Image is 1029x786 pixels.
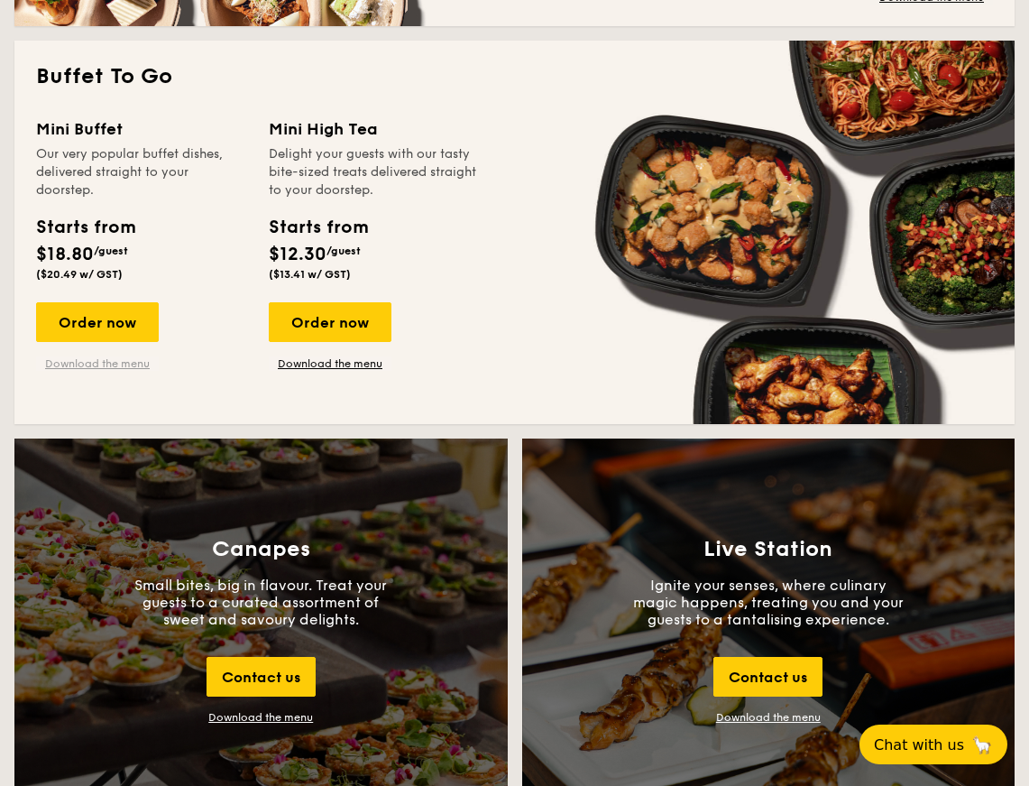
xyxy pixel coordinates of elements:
span: $18.80 [36,244,94,265]
div: Contact us [713,657,822,697]
span: /guest [326,245,361,257]
h3: Canapes [212,537,310,562]
a: Download the menu [269,356,391,371]
div: Order now [269,302,391,342]
div: Contact us [207,657,316,697]
span: ($13.41 w/ GST) [269,268,351,281]
div: Mini Buffet [36,116,247,142]
a: Download the menu [36,356,159,371]
div: Delight your guests with our tasty bite-sized treats delivered straight to your doorstep. [269,145,480,199]
div: Order now [36,302,159,342]
button: Chat with us🦙 [859,725,1007,764]
div: Starts from [269,214,367,241]
h2: Buffet To Go [36,62,993,91]
span: $12.30 [269,244,326,265]
span: ($20.49 w/ GST) [36,268,123,281]
h3: Live Station [703,537,832,562]
div: Starts from [36,214,134,241]
p: Small bites, big in flavour. Treat your guests to a curated assortment of sweet and savoury delig... [125,577,396,628]
a: Download the menu [716,711,821,724]
div: Download the menu [208,711,313,724]
div: Mini High Tea [269,116,480,142]
span: 🦙 [971,735,993,755]
span: /guest [94,245,128,257]
p: Ignite your senses, where culinary magic happens, treating you and your guests to a tantalising e... [633,577,904,628]
span: Chat with us [874,736,964,754]
div: Our very popular buffet dishes, delivered straight to your doorstep. [36,145,247,199]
